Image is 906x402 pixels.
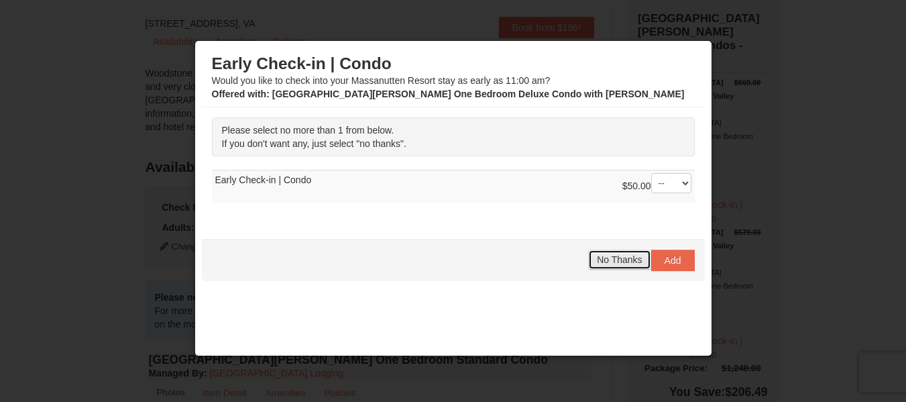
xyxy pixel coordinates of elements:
[212,89,685,99] strong: : [GEOGRAPHIC_DATA][PERSON_NAME] One Bedroom Deluxe Condo with [PERSON_NAME]
[622,173,691,200] div: $50.00
[212,89,267,99] span: Offered with
[222,125,394,136] span: Please select no more than 1 from below.
[651,250,695,271] button: Add
[222,138,406,149] span: If you don't want any, just select "no thanks".
[665,255,681,266] span: Add
[588,250,650,270] button: No Thanks
[212,54,695,101] div: Would you like to check into your Massanutten Resort stay as early as 11:00 am?
[212,170,695,203] td: Early Check-in | Condo
[597,254,642,265] span: No Thanks
[212,54,695,74] h3: Early Check-in | Condo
